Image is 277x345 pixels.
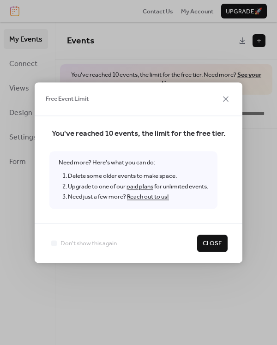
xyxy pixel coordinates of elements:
li: Need just a few more? [68,192,208,202]
a: Reach out to us! [127,191,169,203]
li: Delete some older events to make space. [68,171,208,181]
span: You've reached 10 events, the limit for the free tier. [49,127,228,140]
span: Need more? Here's what you can do: [49,151,217,209]
span: Close [203,239,222,248]
button: Close [197,235,228,252]
span: Free Event Limit [46,95,89,104]
li: Upgrade to one of our for unlimited events. [68,182,208,192]
a: paid plans [126,181,153,193]
span: Don't show this again [60,239,117,248]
